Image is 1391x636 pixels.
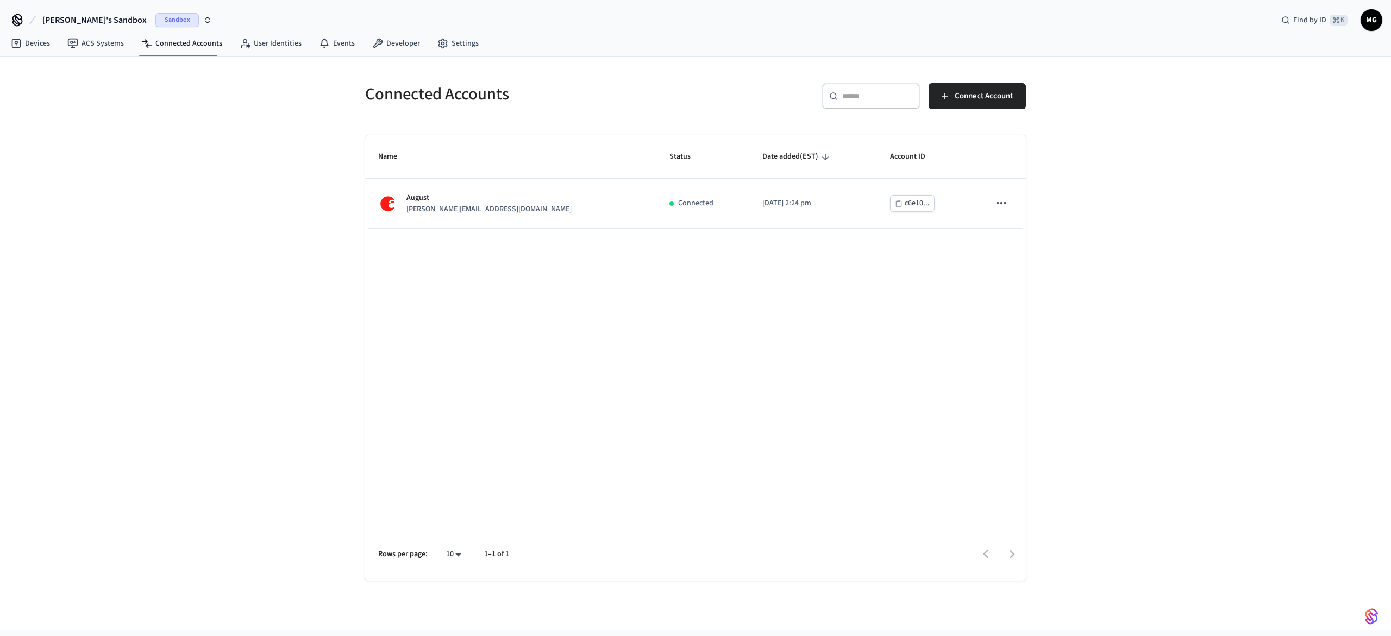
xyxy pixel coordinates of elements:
span: Sandbox [155,13,199,27]
div: c6e10... [905,197,930,210]
span: Name [378,148,411,165]
a: Devices [2,34,59,53]
a: ACS Systems [59,34,133,53]
div: Find by ID⌘ K [1273,10,1356,30]
p: [PERSON_NAME][EMAIL_ADDRESS][DOMAIN_NAME] [406,204,572,215]
button: MG [1361,9,1382,31]
p: [DATE] 2:24 pm [762,198,864,209]
p: August [406,192,572,204]
img: SeamLogoGradient.69752ec5.svg [1365,608,1378,625]
h5: Connected Accounts [365,83,689,105]
span: MG [1362,10,1381,30]
div: 10 [441,546,467,562]
span: Connect Account [955,89,1013,103]
a: Developer [364,34,429,53]
span: Account ID [890,148,939,165]
a: User Identities [231,34,310,53]
button: Connect Account [929,83,1026,109]
a: Events [310,34,364,53]
span: Status [669,148,705,165]
img: August Logo, Square [378,194,398,213]
span: Date added(EST) [762,148,832,165]
a: Settings [429,34,487,53]
p: 1–1 of 1 [484,549,509,560]
button: c6e10... [890,195,935,212]
table: sticky table [365,135,1026,229]
span: [PERSON_NAME]'s Sandbox [42,14,147,27]
a: Connected Accounts [133,34,231,53]
p: Connected [678,198,713,209]
span: ⌘ K [1330,15,1348,26]
p: Rows per page: [378,549,428,560]
span: Find by ID [1293,15,1326,26]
